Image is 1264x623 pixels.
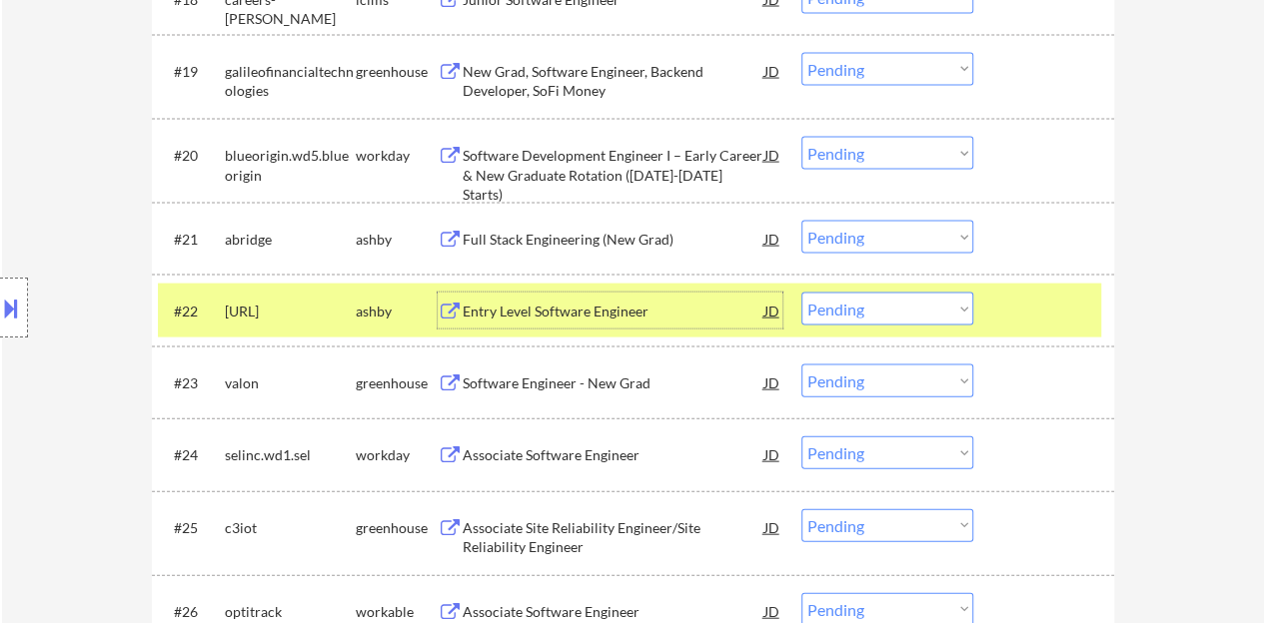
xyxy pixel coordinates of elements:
div: c3iot [225,518,356,538]
div: Software Engineer - New Grad [463,373,764,393]
div: JD [762,221,782,257]
div: workday [356,146,438,166]
div: greenhouse [356,518,438,538]
div: ashby [356,230,438,250]
div: JD [762,509,782,545]
div: #25 [174,518,209,538]
div: Associate Software Engineer [463,602,764,622]
div: workable [356,602,438,622]
div: galileofinancialtechnologies [225,62,356,101]
div: JD [762,137,782,173]
div: Associate Software Engineer [463,445,764,465]
div: JD [762,293,782,328]
div: greenhouse [356,373,438,393]
div: workday [356,445,438,465]
div: JD [762,364,782,400]
div: Entry Level Software Engineer [463,302,764,321]
div: New Grad, Software Engineer, Backend Developer, SoFi Money [463,62,764,101]
div: Software Development Engineer I – Early Career & New Graduate Rotation ([DATE]-[DATE] Starts) [463,146,764,205]
div: JD [762,53,782,89]
div: #19 [174,62,209,82]
div: optitrack [225,602,356,622]
div: ashby [356,302,438,321]
div: Full Stack Engineering (New Grad) [463,230,764,250]
div: #26 [174,602,209,622]
div: JD [762,436,782,472]
div: Associate Site Reliability Engineer/Site Reliability Engineer [463,518,764,557]
div: greenhouse [356,62,438,82]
